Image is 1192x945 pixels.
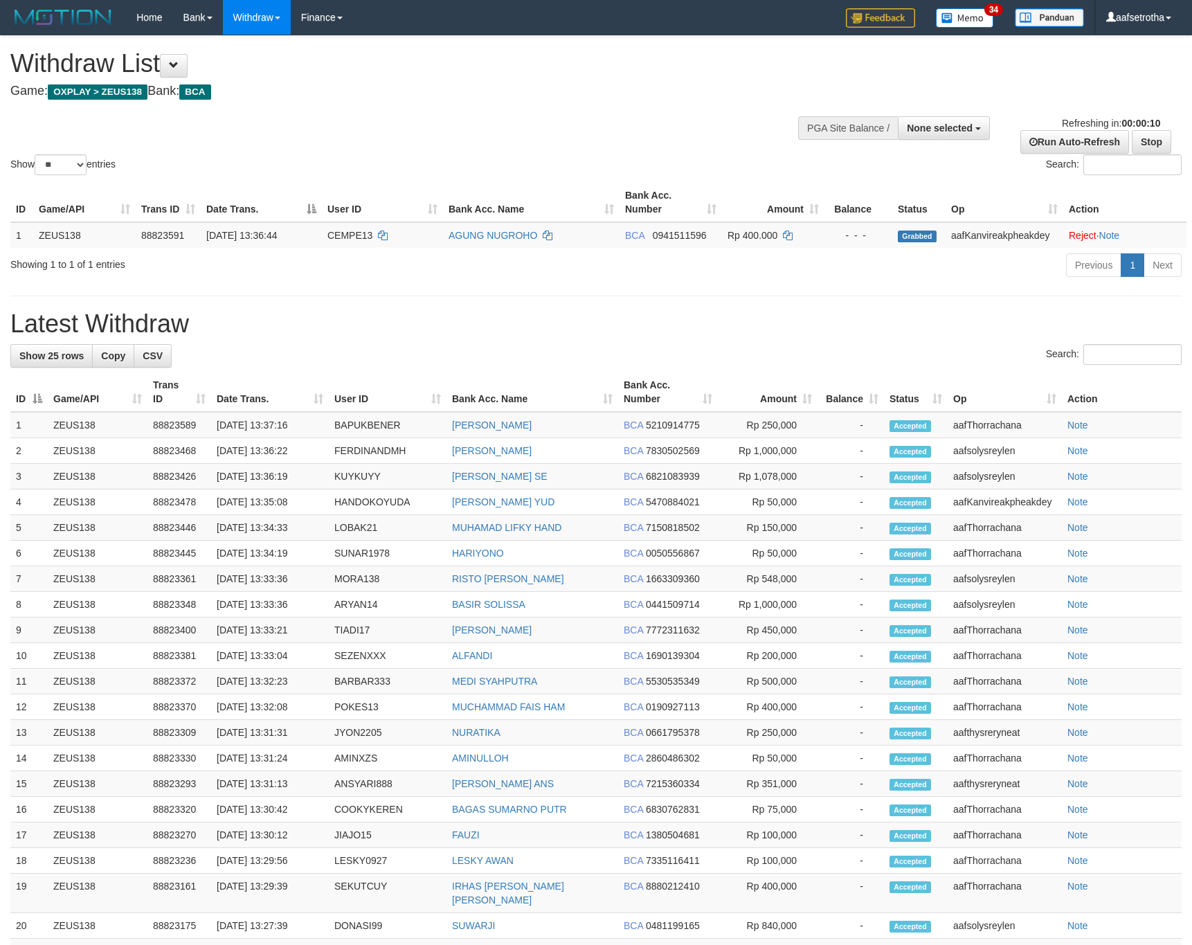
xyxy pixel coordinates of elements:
[136,183,201,222] th: Trans ID: activate to sort column ascending
[329,643,446,669] td: SEZENXXX
[10,310,1182,338] h1: Latest Withdraw
[1067,624,1088,636] a: Note
[141,230,184,241] span: 88823591
[10,183,33,222] th: ID
[147,438,211,464] td: 88823468
[946,183,1063,222] th: Op: activate to sort column ascending
[818,669,884,694] td: -
[48,746,147,771] td: ZEUS138
[718,412,818,438] td: Rp 250,000
[211,541,329,566] td: [DATE] 13:34:19
[329,566,446,592] td: MORA138
[48,822,147,848] td: ZEUS138
[624,599,643,610] span: BCA
[329,720,446,746] td: JYON2205
[1067,778,1088,789] a: Note
[211,720,329,746] td: [DATE] 13:31:31
[948,822,1062,848] td: aafThorrachana
[452,548,504,559] a: HARIYONO
[10,848,48,874] td: 18
[818,592,884,618] td: -
[646,496,700,507] span: Copy 5470884021 to clipboard
[10,797,48,822] td: 16
[329,669,446,694] td: BARBAR333
[818,566,884,592] td: -
[322,183,443,222] th: User ID: activate to sort column ascending
[1067,573,1088,584] a: Note
[890,600,931,611] span: Accepted
[211,797,329,822] td: [DATE] 13:30:42
[147,822,211,848] td: 88823270
[211,566,329,592] td: [DATE] 13:33:36
[718,372,818,412] th: Amount: activate to sort column ascending
[818,489,884,515] td: -
[48,438,147,464] td: ZEUS138
[646,753,700,764] span: Copy 2860486302 to clipboard
[147,412,211,438] td: 88823589
[10,154,116,175] label: Show entries
[452,881,564,906] a: IRHAS [PERSON_NAME] [PERSON_NAME]
[48,515,147,541] td: ZEUS138
[718,746,818,771] td: Rp 50,000
[10,592,48,618] td: 8
[329,746,446,771] td: AMINXZS
[10,643,48,669] td: 10
[818,822,884,848] td: -
[890,804,931,816] span: Accepted
[48,566,147,592] td: ZEUS138
[452,522,561,533] a: MUHAMAD LIFKY HAND
[1099,230,1120,241] a: Note
[10,7,116,28] img: MOTION_logo.png
[818,438,884,464] td: -
[329,797,446,822] td: COOKYKEREN
[890,779,931,791] span: Accepted
[1067,727,1088,738] a: Note
[48,372,147,412] th: Game/API: activate to sort column ascending
[948,372,1062,412] th: Op: activate to sort column ascending
[818,372,884,412] th: Balance: activate to sort column ascending
[329,438,446,464] td: FERDINANDMH
[48,797,147,822] td: ZEUS138
[646,650,700,661] span: Copy 1690139304 to clipboard
[48,720,147,746] td: ZEUS138
[1067,829,1088,840] a: Note
[722,183,824,222] th: Amount: activate to sort column ascending
[48,412,147,438] td: ZEUS138
[211,694,329,720] td: [DATE] 13:32:08
[890,523,931,534] span: Accepted
[211,669,329,694] td: [DATE] 13:32:23
[147,592,211,618] td: 88823348
[618,372,718,412] th: Bank Acc. Number: activate to sort column ascending
[890,830,931,842] span: Accepted
[452,920,495,931] a: SUWARJI
[211,592,329,618] td: [DATE] 13:33:36
[10,694,48,720] td: 12
[646,624,700,636] span: Copy 7772311632 to clipboard
[147,797,211,822] td: 88823320
[329,771,446,797] td: ANSYARI888
[92,344,134,368] a: Copy
[147,372,211,412] th: Trans ID: activate to sort column ascending
[143,350,163,361] span: CSV
[48,541,147,566] td: ZEUS138
[830,228,887,242] div: - - -
[211,372,329,412] th: Date Trans.: activate to sort column ascending
[48,464,147,489] td: ZEUS138
[327,230,372,241] span: CEMPE13
[33,222,136,248] td: ZEUS138
[948,618,1062,643] td: aafThorrachana
[818,515,884,541] td: -
[718,618,818,643] td: Rp 450,000
[1067,445,1088,456] a: Note
[1020,130,1129,154] a: Run Auto-Refresh
[48,84,147,100] span: OXPLAY > ZEUS138
[948,464,1062,489] td: aafsolysreylen
[147,515,211,541] td: 88823446
[147,694,211,720] td: 88823370
[718,771,818,797] td: Rp 351,000
[890,728,931,739] span: Accepted
[446,372,618,412] th: Bank Acc. Name: activate to sort column ascending
[48,592,147,618] td: ZEUS138
[329,515,446,541] td: LOBAK21
[646,522,700,533] span: Copy 7150818502 to clipboard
